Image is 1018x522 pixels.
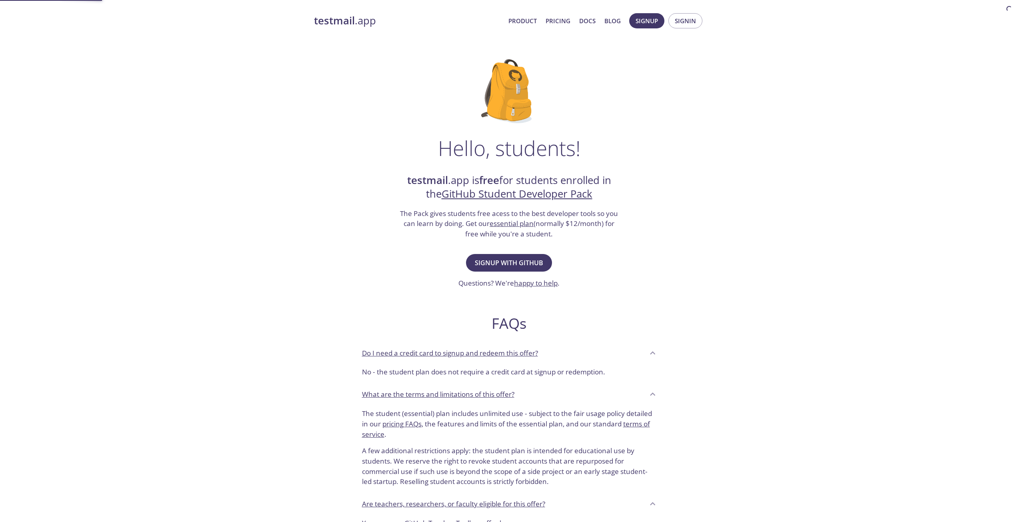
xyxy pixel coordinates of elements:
img: github-student-backpack.png [481,59,537,123]
p: A few additional restrictions apply: the student plan is intended for educational use by students... [362,439,656,487]
span: Signup with GitHub [475,257,543,268]
a: Blog [604,16,621,26]
p: No - the student plan does not require a credit card at signup or redemption. [362,367,656,377]
h1: Hello, students! [438,136,580,160]
h3: The Pack gives students free acess to the best developer tools so you can learn by doing. Get our... [399,208,619,239]
div: Are teachers, researchers, or faculty eligible for this offer? [356,493,663,515]
h2: .app is for students enrolled in the [399,174,619,201]
strong: free [479,173,499,187]
h2: FAQs [356,314,663,332]
p: Are teachers, researchers, or faculty eligible for this offer? [362,499,545,509]
strong: testmail [407,173,448,187]
div: What are the terms and limitations of this offer? [356,405,663,493]
div: What are the terms and limitations of this offer? [356,384,663,405]
p: What are the terms and limitations of this offer? [362,389,514,400]
h3: Questions? We're . [458,278,560,288]
div: Do I need a credit card to signup and redeem this offer? [356,342,663,364]
a: Docs [579,16,596,26]
a: testmail.app [314,14,502,28]
a: happy to help [514,278,558,288]
strong: testmail [314,14,355,28]
p: Do I need a credit card to signup and redeem this offer? [362,348,538,358]
a: pricing FAQs [382,419,422,428]
button: Signin [668,13,702,28]
span: Signin [675,16,696,26]
button: Signup with GitHub [466,254,552,272]
p: The student (essential) plan includes unlimited use - subject to the fair usage policy detailed i... [362,408,656,439]
span: Signup [636,16,658,26]
div: Do I need a credit card to signup and redeem this offer? [356,364,663,384]
a: essential plan [490,219,534,228]
a: Pricing [546,16,570,26]
a: Product [508,16,537,26]
a: GitHub Student Developer Pack [442,187,592,201]
a: terms of service [362,419,650,439]
button: Signup [629,13,664,28]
